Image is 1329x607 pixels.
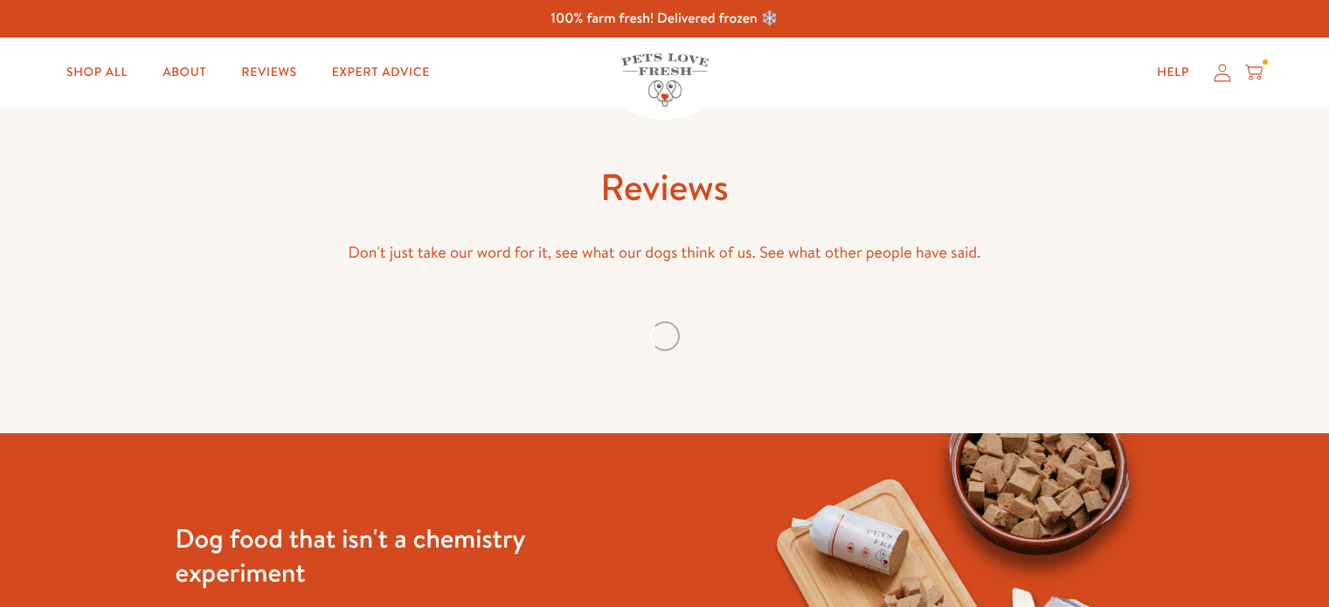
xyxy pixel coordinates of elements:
[176,521,575,590] h3: Dog food that isn't a chemistry experiment
[176,163,1154,211] h1: Reviews
[1143,55,1203,90] a: Help
[176,239,1154,266] p: Don't just take our word for it, see what our dogs think of us. See what other people have said.
[318,55,444,90] a: Expert Advice
[149,55,220,90] a: About
[227,55,310,90] a: Reviews
[621,53,709,107] img: Pets Love Fresh
[52,55,142,90] a: Shop All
